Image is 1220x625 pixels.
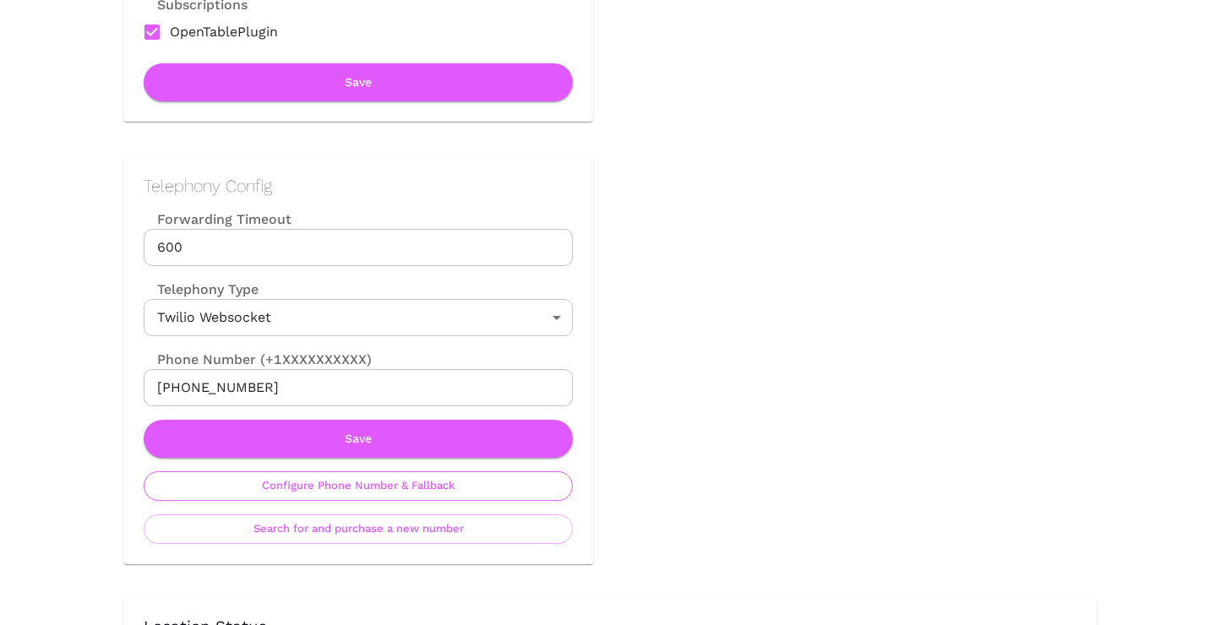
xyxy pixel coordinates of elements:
[144,209,573,229] label: Forwarding Timeout
[170,22,278,42] span: OpenTablePlugin
[144,471,573,501] button: Configure Phone Number & Fallback
[144,350,573,369] label: Phone Number (+1XXXXXXXXXX)
[144,63,573,101] button: Save
[144,420,573,458] button: Save
[144,299,573,336] div: Twilio Websocket
[144,280,259,299] label: Telephony Type
[144,176,573,196] h2: Telephony Config
[144,514,573,544] button: Search for and purchase a new number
